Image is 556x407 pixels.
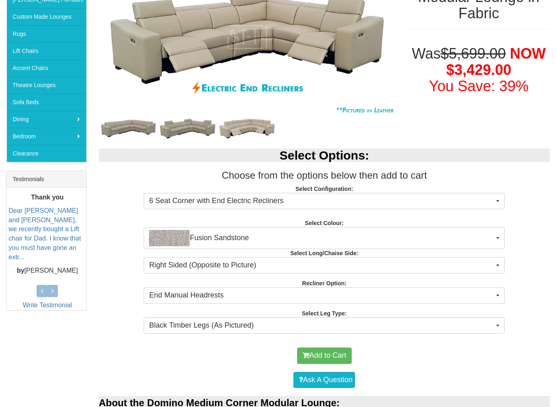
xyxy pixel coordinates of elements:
a: Accent Chairs [7,59,86,77]
button: End Manual Headrests [144,287,505,304]
a: Ask A Question [293,372,355,388]
span: Right Sided (Opposite to Picture) [149,260,494,271]
button: Add to Cart [297,348,352,364]
del: $5,699.00 [441,45,506,62]
p: [PERSON_NAME] [9,266,86,275]
h1: Was [408,46,550,94]
b: by [17,267,24,274]
strong: Select Configuration: [296,186,353,192]
button: Fusion SandstoneFusion Sandstone [144,227,505,249]
div: Testimonials [7,171,86,188]
a: Sofa Beds [7,94,86,111]
button: Black Timber Legs (As Pictured) [144,317,505,334]
a: Bedroom [7,128,86,145]
span: NOW $3,429.00 [446,45,545,78]
strong: Select Long/Chaise Side: [290,250,358,256]
span: Fusion Sandstone [149,230,494,246]
font: You Save: 39% [429,78,529,94]
strong: Select Colour: [305,220,344,226]
b: Select Options: [280,149,369,162]
span: End Manual Headrests [149,290,494,301]
strong: Recliner Option: [302,280,346,287]
a: Dining [7,111,86,128]
span: 6 Seat Corner with End Electric Recliners [149,196,494,206]
a: Custom Made Lounges [7,8,86,25]
a: Clearance [7,145,86,162]
button: Right Sided (Opposite to Picture) [144,257,505,274]
h3: Choose from the options below then add to cart [99,170,550,181]
button: 6 Seat Corner with End Electric Recliners [144,193,505,209]
b: Thank you [31,194,63,201]
span: Black Timber Legs (As Pictured) [149,320,494,331]
a: Dear [PERSON_NAME] and [PERSON_NAME], we recently bought a Lift chair for Dad. I know that you mu... [9,207,81,260]
a: Write Testimonial [23,302,72,309]
a: Lift Chairs [7,42,86,59]
img: Fusion Sandstone [149,230,190,246]
a: Theatre Lounges [7,77,86,94]
a: Rugs [7,25,86,42]
strong: Select Leg Type: [302,310,347,317]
